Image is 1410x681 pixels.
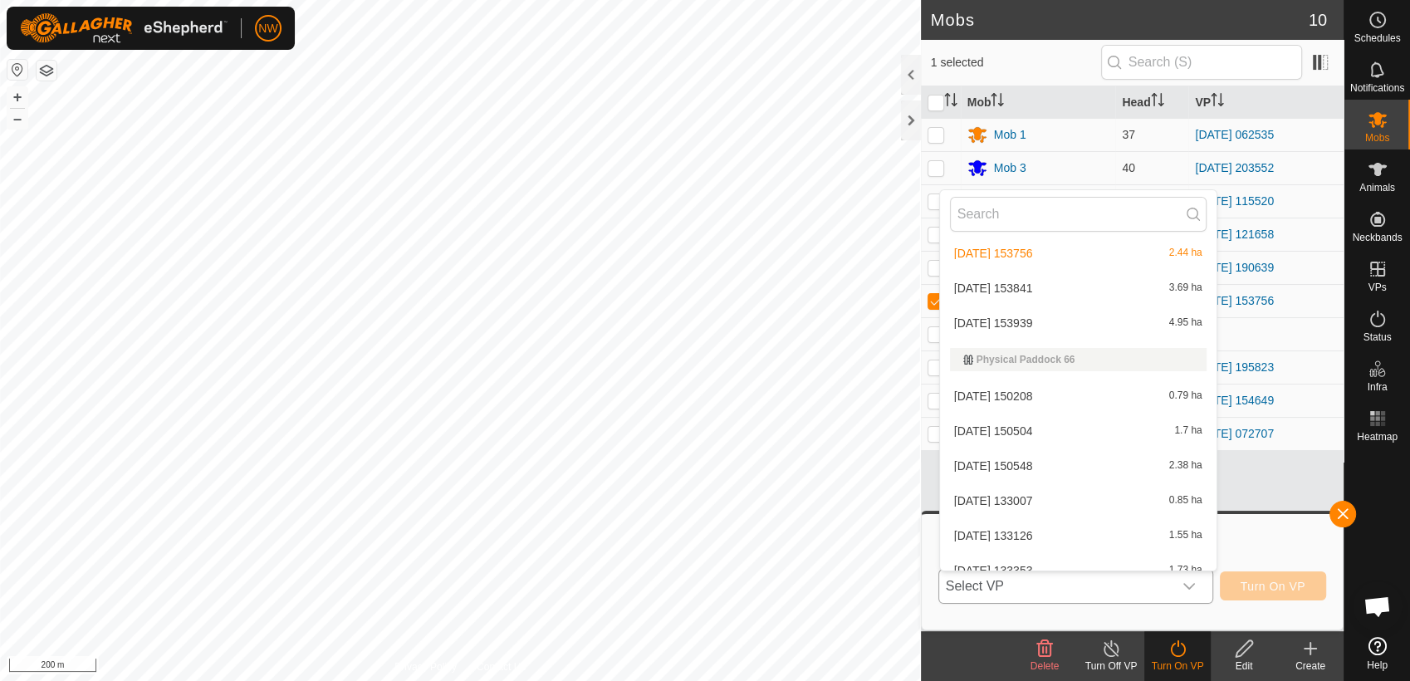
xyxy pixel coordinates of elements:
button: + [7,87,27,107]
span: 0.85 ha [1169,495,1202,507]
a: Contact Us [477,659,526,674]
li: 2025-02-08 150548 [940,449,1217,483]
li: 2025-03-27 153939 [940,306,1217,340]
span: Animals [1359,183,1395,193]
span: Help [1367,660,1388,670]
span: Mobs [1365,133,1389,143]
a: [DATE] 195823 [1195,360,1274,374]
span: [DATE] 150504 [954,425,1033,437]
h2: Mobs [931,10,1309,30]
span: 3.69 ha [1169,282,1202,294]
div: Mob 1 [994,126,1026,144]
div: Turn On VP [1144,659,1211,674]
div: Edit [1211,659,1277,674]
span: Heatmap [1357,432,1398,442]
span: [DATE] 153756 [954,247,1033,259]
span: [DATE] 133007 [954,495,1033,507]
span: [DATE] 153939 [954,317,1033,329]
li: 2025-03-27 153756 [940,237,1217,270]
p-sorticon: Activate to sort [944,96,957,109]
p-sorticon: Activate to sort [991,96,1004,109]
span: Infra [1367,382,1387,392]
span: 2.44 ha [1169,247,1202,259]
span: 2.38 ha [1169,460,1202,472]
div: dropdown trigger [1173,570,1206,603]
span: 10 [1309,7,1327,32]
span: [DATE] 153841 [954,282,1033,294]
span: [DATE] 150548 [954,460,1033,472]
span: 1 selected [931,54,1101,71]
span: 1.55 ha [1169,530,1202,541]
span: 1.73 ha [1169,565,1202,576]
a: [DATE] 190639 [1195,261,1274,274]
img: Gallagher Logo [20,13,228,43]
div: Turn Off VP [1078,659,1144,674]
li: 2025-02-10 133126 [940,519,1217,552]
a: [DATE] 115520 [1195,194,1274,208]
span: NW [258,20,277,37]
div: Create [1277,659,1344,674]
button: – [7,109,27,129]
input: Search (S) [1101,45,1302,80]
span: Turn On VP [1241,580,1305,593]
span: VPs [1368,282,1386,292]
span: Delete [1031,660,1060,672]
span: 0.79 ha [1169,390,1202,402]
span: 1.7 ha [1174,425,1202,437]
span: Status [1363,332,1391,342]
p-sorticon: Activate to sort [1211,96,1224,109]
span: 37 [1122,128,1135,141]
td: - [1188,317,1344,350]
span: Notifications [1350,83,1404,93]
a: Help [1344,630,1410,677]
div: Mob 3 [994,159,1026,177]
li: 2025-03-27 153841 [940,272,1217,305]
li: 2025-02-10 133007 [940,484,1217,517]
span: Schedules [1354,33,1400,43]
span: [DATE] 133126 [954,530,1033,541]
a: [DATE] 153756 [1195,294,1274,307]
a: [DATE] 072707 [1195,427,1274,440]
span: 40 [1122,161,1135,174]
div: Physical Paddock 66 [963,355,1193,365]
span: [DATE] 150208 [954,390,1033,402]
span: [DATE] 133353 [954,565,1033,576]
span: Select VP [939,570,1173,603]
p-sorticon: Activate to sort [1151,96,1164,109]
li: 2025-02-10 133353 [940,554,1217,587]
button: Map Layers [37,61,56,81]
a: Privacy Policy [394,659,457,674]
li: 2025-02-08 150504 [940,414,1217,448]
button: Reset Map [7,60,27,80]
div: Open chat [1353,581,1403,631]
a: [DATE] 062535 [1195,128,1274,141]
a: [DATE] 203552 [1195,161,1274,174]
span: 4.95 ha [1169,317,1202,329]
a: [DATE] 121658 [1195,228,1274,241]
li: 2025-02-08 150208 [940,380,1217,413]
th: VP [1188,86,1344,119]
span: Neckbands [1352,233,1402,243]
th: Mob [961,86,1116,119]
input: Search [950,197,1207,232]
th: Head [1115,86,1188,119]
a: [DATE] 154649 [1195,394,1274,407]
button: Turn On VP [1220,571,1326,600]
